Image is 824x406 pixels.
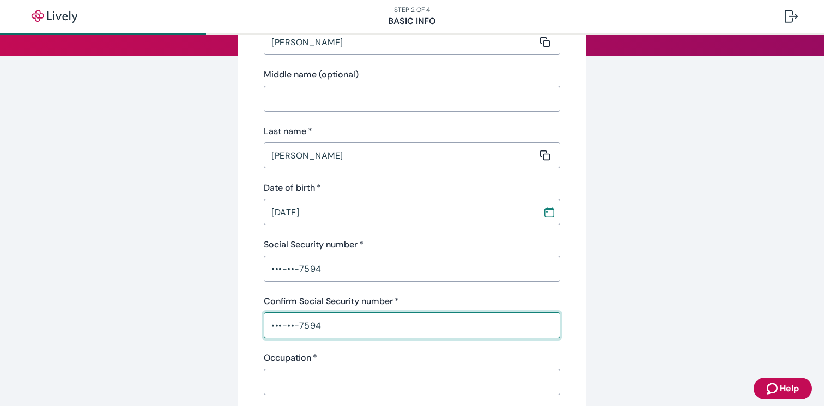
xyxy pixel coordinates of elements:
[780,382,799,395] span: Help
[264,68,359,81] label: Middle name (optional)
[264,201,535,223] input: MM / DD / YYYY
[264,125,312,138] label: Last name
[537,34,553,50] button: Copy message content to clipboard
[754,378,812,399] button: Zendesk support iconHelp
[540,202,559,222] button: Choose date, selected date is Sep 4, 1986
[264,181,321,195] label: Date of birth
[264,238,363,251] label: Social Security number
[540,37,550,47] svg: Copy to clipboard
[264,314,560,336] input: ••• - •• - ••••
[24,10,85,23] img: Lively
[544,207,555,217] svg: Calendar
[264,352,317,365] label: Occupation
[776,3,807,29] button: Log out
[264,295,399,308] label: Confirm Social Security number
[540,150,550,161] svg: Copy to clipboard
[537,148,553,163] button: Copy message content to clipboard
[264,258,560,280] input: ••• - •• - ••••
[767,382,780,395] svg: Zendesk support icon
